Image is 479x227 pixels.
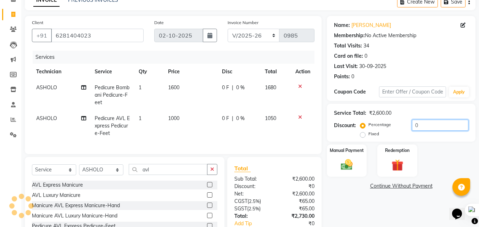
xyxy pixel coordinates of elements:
[32,19,43,26] label: Client
[218,64,261,80] th: Disc
[139,84,141,91] span: 1
[229,183,274,190] div: Discount:
[334,109,366,117] div: Service Total:
[236,84,245,91] span: 0 %
[334,73,350,80] div: Points:
[334,32,468,39] div: No Active Membership
[334,122,356,129] div: Discount:
[234,165,251,172] span: Total
[51,29,144,42] input: Search by Name/Mobile/Email/Code
[265,84,276,91] span: 1680
[249,206,259,211] span: 2.5%
[134,64,164,80] th: Qty
[222,84,229,91] span: 0 F
[236,115,245,122] span: 0 %
[232,115,233,122] span: |
[32,202,120,209] div: Manicure AVL Express Manicure-Hand
[228,19,258,26] label: Invoice Number
[32,192,80,199] div: AVL Luxury Manicure
[274,175,320,183] div: ₹2,600.00
[334,88,379,96] div: Coupon Code
[351,73,354,80] div: 0
[449,199,472,220] iframe: chat widget
[274,212,320,220] div: ₹2,730.00
[95,84,129,106] span: Pedicure Bombani Pedicure-Feet
[334,22,350,29] div: Name:
[32,212,117,220] div: Manicure AVL Luxury Manicure-Hand
[388,158,407,172] img: _gift.svg
[363,42,369,50] div: 34
[229,212,274,220] div: Total:
[368,121,391,128] label: Percentage
[232,84,233,91] span: |
[291,64,314,80] th: Action
[229,175,274,183] div: Sub Total:
[168,84,179,91] span: 1600
[234,205,247,212] span: SGST
[334,63,358,70] div: Last Visit:
[449,87,469,97] button: Apply
[234,198,247,204] span: CGST
[168,115,179,121] span: 1000
[351,22,391,29] a: [PERSON_NAME]
[261,64,291,80] th: Total
[334,32,365,39] div: Membership:
[274,190,320,198] div: ₹2,600.00
[249,198,260,204] span: 2.5%
[154,19,164,26] label: Date
[385,147,410,154] label: Redemption
[129,164,207,175] input: Search or Scan
[328,182,474,190] a: Continue Without Payment
[265,115,276,121] span: 1050
[369,109,391,117] div: ₹2,600.00
[229,190,274,198] div: Net:
[36,115,57,121] span: ASHOLO
[337,158,356,171] img: _cash.svg
[32,181,83,189] div: AVL Express Manicure
[334,52,363,60] div: Card on file:
[90,64,134,80] th: Service
[274,205,320,212] div: ₹65.00
[330,147,364,154] label: Manual Payment
[229,198,274,205] div: ( )
[364,52,367,60] div: 0
[139,115,141,121] span: 1
[379,86,446,97] input: Enter Offer / Coupon Code
[95,115,130,136] span: Pedicure AVL Express Pedicure-Feet
[32,29,52,42] button: +91
[368,131,379,137] label: Fixed
[33,51,320,64] div: Services
[36,84,57,91] span: ASHOLO
[164,64,218,80] th: Price
[229,205,274,212] div: ( )
[334,42,362,50] div: Total Visits:
[222,115,229,122] span: 0 F
[32,64,90,80] th: Technician
[274,198,320,205] div: ₹65.00
[274,183,320,190] div: ₹0
[359,63,386,70] div: 30-09-2025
